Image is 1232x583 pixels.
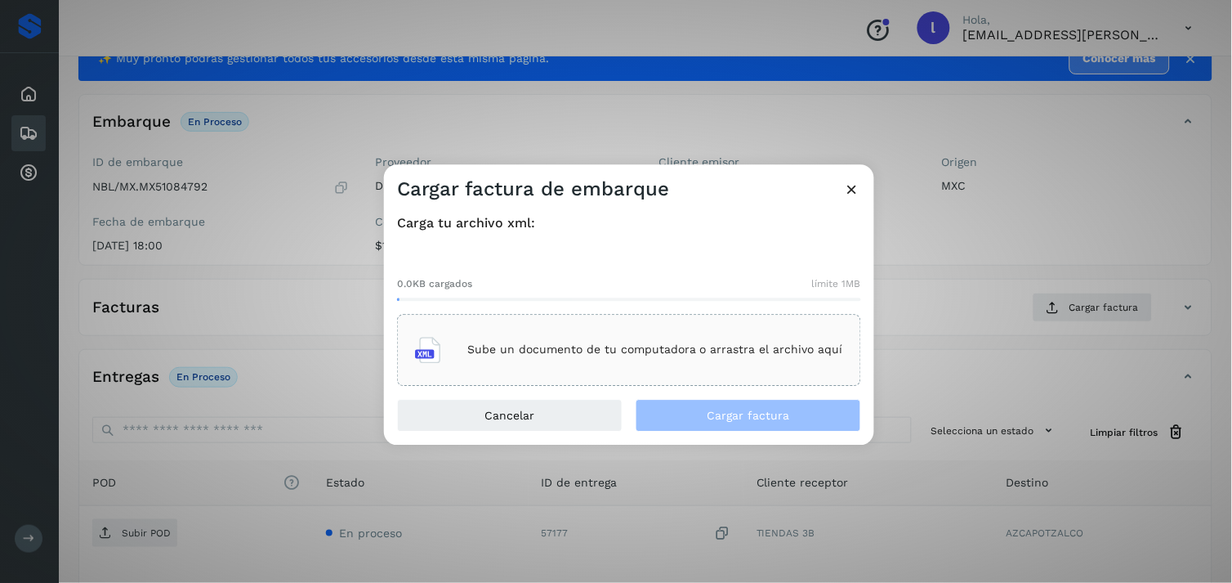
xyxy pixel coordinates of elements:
[467,343,843,357] p: Sube un documento de tu computadora o arrastra el archivo aquí
[636,399,861,432] button: Cargar factura
[812,276,861,291] span: límite 1MB
[485,410,535,421] span: Cancelar
[397,215,861,231] h4: Carga tu archivo xml:
[397,177,669,201] h3: Cargar factura de embarque
[397,399,623,432] button: Cancelar
[397,276,472,291] span: 0.0KB cargados
[708,410,790,421] span: Cargar factura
